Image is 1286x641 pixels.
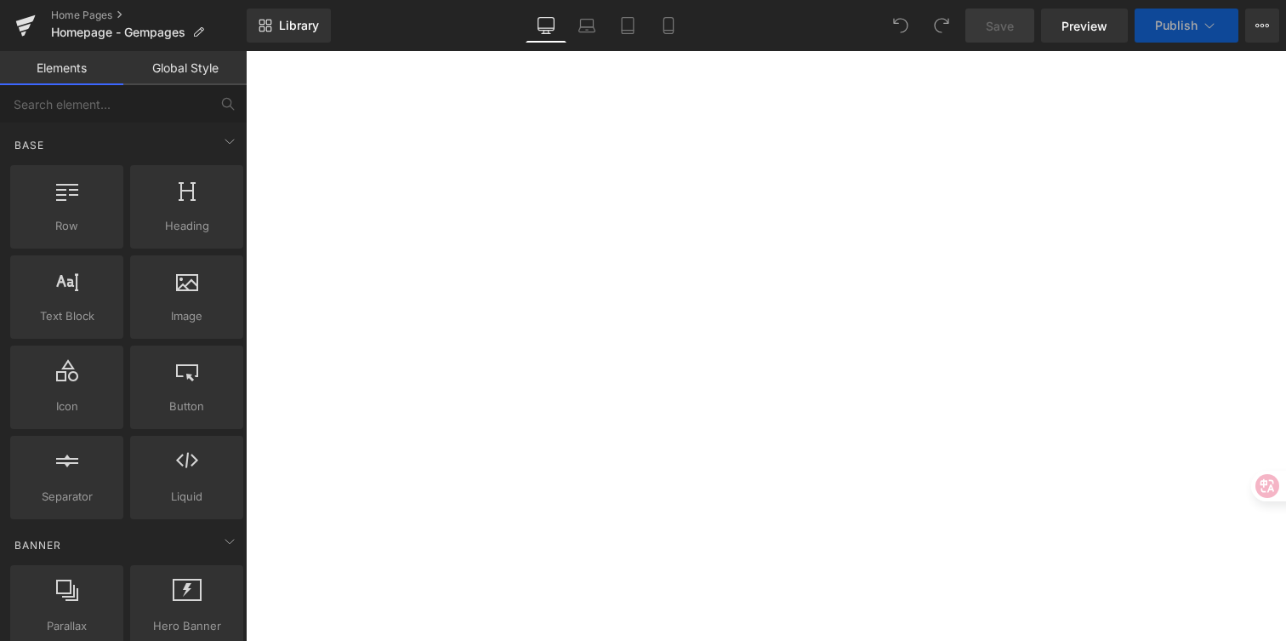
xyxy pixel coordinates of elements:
[1155,19,1198,32] span: Publish
[1041,9,1128,43] a: Preview
[135,398,238,415] span: Button
[135,307,238,325] span: Image
[607,9,648,43] a: Tablet
[884,9,918,43] button: Undo
[1135,9,1238,43] button: Publish
[135,488,238,506] span: Liquid
[15,217,118,235] span: Row
[15,488,118,506] span: Separator
[1245,9,1279,43] button: More
[15,398,118,415] span: Icon
[135,617,238,635] span: Hero Banner
[123,51,247,85] a: Global Style
[15,617,118,635] span: Parallax
[925,9,959,43] button: Redo
[13,537,63,553] span: Banner
[51,9,247,22] a: Home Pages
[986,17,1014,35] span: Save
[15,307,118,325] span: Text Block
[1061,17,1107,35] span: Preview
[279,18,319,33] span: Library
[247,9,331,43] a: New Library
[526,9,566,43] a: Desktop
[135,217,238,235] span: Heading
[13,137,46,153] span: Base
[51,26,185,39] span: Homepage - Gempages
[648,9,689,43] a: Mobile
[566,9,607,43] a: Laptop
